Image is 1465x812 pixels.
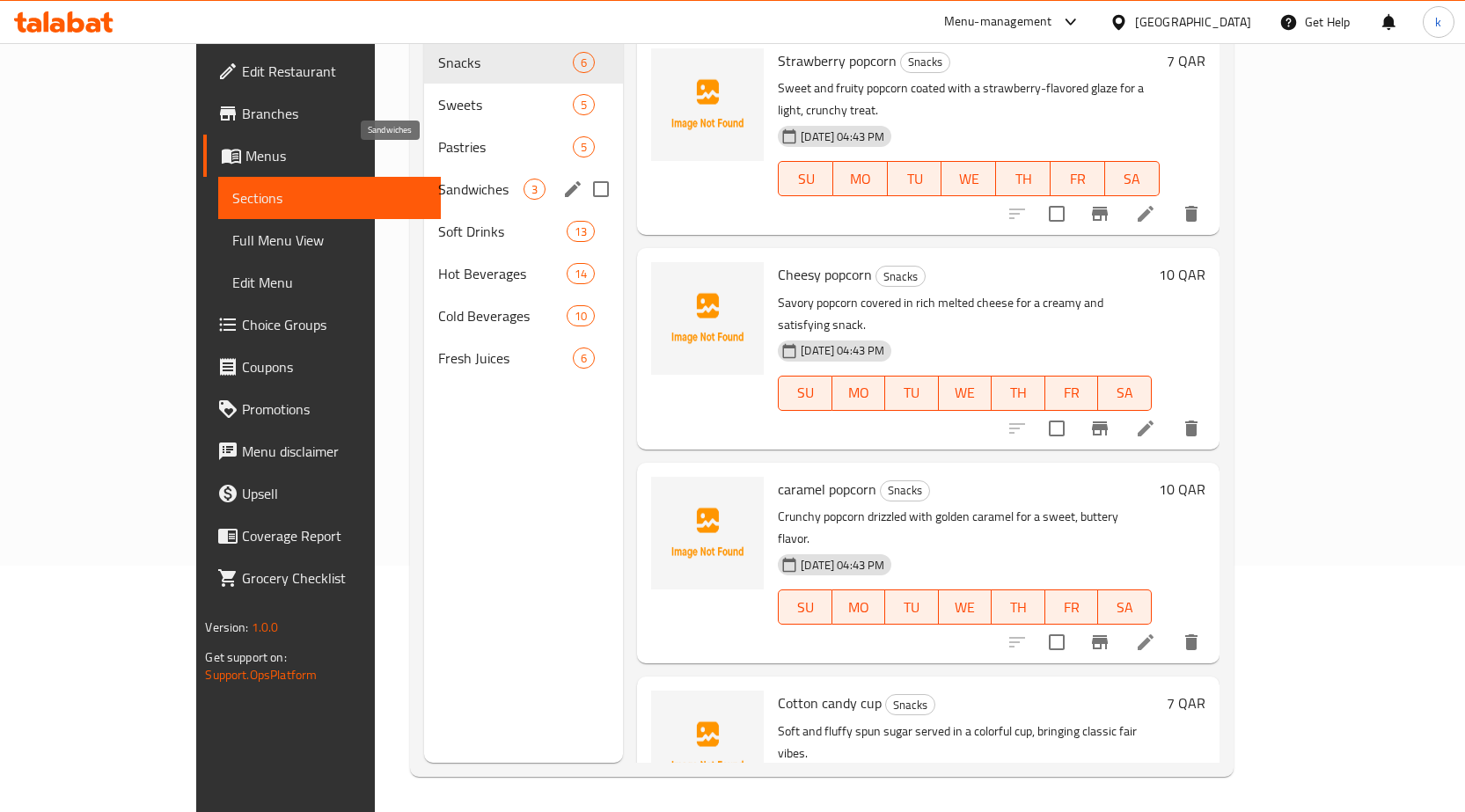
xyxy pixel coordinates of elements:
button: SU [778,161,833,196]
span: TH [999,380,1038,406]
div: items [567,305,595,326]
img: caramel popcorn [651,477,764,589]
button: MO [832,589,886,625]
h6: 7 QAR [1167,48,1205,73]
p: Crunchy popcorn drizzled with golden caramel for a sweet, buttery flavor. [778,506,1151,550]
button: SU [778,376,831,411]
a: Upsell [203,472,441,515]
button: SA [1098,589,1152,625]
div: [GEOGRAPHIC_DATA] [1135,12,1251,32]
span: FR [1052,380,1092,406]
h6: 7 QAR [1167,691,1205,715]
span: SA [1105,595,1145,620]
div: Snacks [885,694,935,715]
img: Strawberry popcorn [651,48,764,161]
button: TH [992,376,1045,411]
span: Coverage Report [242,525,427,546]
span: Edit Menu [232,272,427,293]
a: Branches [203,92,441,135]
a: Edit menu item [1135,418,1156,439]
button: SA [1098,376,1152,411]
img: Cotton candy cup [651,691,764,803]
span: 5 [574,97,594,113]
span: Coupons [242,356,427,377]
span: 14 [568,266,594,282]
button: WE [941,161,996,196]
span: [DATE] 04:43 PM [794,557,891,574]
span: 6 [574,350,594,367]
span: Cheesy popcorn [778,261,872,288]
span: 1.0.0 [252,616,279,639]
span: WE [949,166,989,192]
a: Coverage Report [203,515,441,557]
div: items [567,263,595,284]
button: Branch-specific-item [1079,621,1121,663]
button: delete [1170,407,1212,450]
div: Pastries5 [424,126,623,168]
span: [DATE] 04:43 PM [794,342,891,359]
button: delete [1170,621,1212,663]
span: Hot Beverages [438,263,566,284]
button: TH [992,589,1045,625]
button: SU [778,589,831,625]
span: Select to update [1038,195,1075,232]
span: Fresh Juices [438,347,573,369]
span: 13 [568,223,594,240]
button: WE [939,376,993,411]
span: TU [892,380,932,406]
a: Edit menu item [1135,632,1156,653]
button: TU [888,161,942,196]
span: Sandwiches [438,179,524,200]
span: SU [786,380,824,406]
button: TU [885,589,939,625]
nav: Menu sections [424,34,623,386]
div: Snacks [875,266,926,287]
span: SU [786,166,826,192]
div: Sandwiches3edit [424,168,623,210]
span: Upsell [242,483,427,504]
button: WE [939,589,993,625]
span: Select to update [1038,624,1075,661]
span: Sections [232,187,427,208]
button: MO [833,161,888,196]
div: Soft Drinks13 [424,210,623,252]
div: items [573,52,595,73]
h6: 10 QAR [1159,262,1205,287]
a: Sections [218,177,441,219]
span: Cotton candy cup [778,690,882,716]
span: TH [1003,166,1044,192]
span: Snacks [438,52,573,73]
span: MO [840,166,881,192]
button: Branch-specific-item [1079,407,1121,450]
a: Menus [203,135,441,177]
button: edit [560,176,586,202]
div: Cold Beverages [438,305,566,326]
button: FR [1045,589,1099,625]
span: Pastries [438,136,573,157]
button: MO [832,376,886,411]
div: items [573,136,595,157]
span: Soft Drinks [438,221,566,242]
span: SA [1105,380,1145,406]
a: Choice Groups [203,304,441,346]
span: Branches [242,103,427,124]
span: Snacks [876,267,925,287]
span: SA [1112,166,1153,192]
a: Coupons [203,346,441,388]
div: items [524,179,546,200]
button: SA [1105,161,1160,196]
button: Branch-specific-item [1079,193,1121,235]
span: Version: [205,616,248,639]
span: Snacks [886,695,934,715]
a: Menu disclaimer [203,430,441,472]
p: Savory popcorn covered in rich melted cheese for a creamy and satisfying snack. [778,292,1151,336]
button: FR [1045,376,1099,411]
a: Support.OpsPlatform [205,663,317,686]
span: k [1435,12,1441,32]
span: 5 [574,139,594,156]
div: Snacks [880,480,930,501]
div: Hot Beverages14 [424,252,623,295]
div: items [567,221,595,242]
